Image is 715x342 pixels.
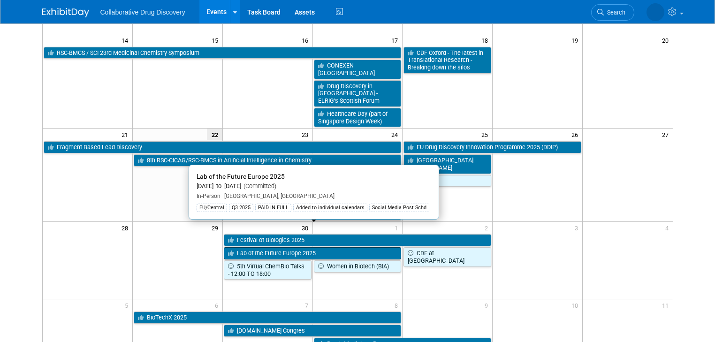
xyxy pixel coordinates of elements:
span: 18 [480,34,492,46]
span: 6 [214,299,222,311]
span: 14 [121,34,132,46]
span: [GEOGRAPHIC_DATA], [GEOGRAPHIC_DATA] [221,193,335,199]
div: Added to individual calendars [293,204,367,212]
span: 27 [661,129,673,140]
span: 24 [390,129,402,140]
a: 8th RSC-CICAG/RSC-BMCS in Artificial Intelligence in Chemistry [134,154,402,167]
span: 22 [207,129,222,140]
div: [DATE] to [DATE] [197,182,431,190]
span: 28 [121,222,132,234]
a: CDF Oxford - The latest in Translational Research - Breaking down the silos [403,47,491,74]
a: 5th Virtual ChemBio Talks - 12:00 TO 18:00 [224,260,312,280]
span: 1 [394,222,402,234]
a: Drug Discovery in [GEOGRAPHIC_DATA] - ELRIG’s Scottish Forum [314,80,402,107]
span: 30 [301,222,312,234]
a: BioTechX 2025 [134,312,402,324]
span: 3 [574,222,582,234]
span: 17 [390,34,402,46]
span: Collaborative Drug Discovery [100,8,185,16]
span: 29 [211,222,222,234]
a: Women in Biotech (BIA) [314,260,402,273]
span: Search [604,9,625,16]
span: 9 [484,299,492,311]
a: Search [591,4,634,21]
a: Healthcare Day (part of Singapore Design Week) [314,108,402,127]
span: 23 [301,129,312,140]
a: CONEXEN [GEOGRAPHIC_DATA] [314,60,402,79]
div: EU/Central [197,204,227,212]
a: CDF at [GEOGRAPHIC_DATA] [403,247,491,266]
span: 15 [211,34,222,46]
span: 7 [304,299,312,311]
span: 21 [121,129,132,140]
span: 19 [570,34,582,46]
span: Lab of the Future Europe 2025 [197,173,285,180]
span: 20 [661,34,673,46]
a: EU Drug Discovery Innovation Programme 2025 (DDIP) [403,141,581,153]
span: 11 [661,299,673,311]
span: 4 [664,222,673,234]
a: [GEOGRAPHIC_DATA][DOMAIN_NAME] [403,154,491,174]
a: Festival of Biologics 2025 [224,234,492,246]
span: 25 [480,129,492,140]
span: 16 [301,34,312,46]
span: 5 [124,299,132,311]
span: 2 [484,222,492,234]
img: Amanda Briggs [647,3,664,21]
a: RSC-BMCS / SCI 23rd Medicinal Chemistry Symposium [44,47,402,59]
span: 8 [394,299,402,311]
a: [DOMAIN_NAME] Congres [224,325,402,337]
span: 10 [570,299,582,311]
span: In-Person [197,193,221,199]
span: 26 [570,129,582,140]
div: Social Media Post Schd [369,204,429,212]
a: Fragment Based Lead Discovery [44,141,402,153]
img: ExhibitDay [42,8,89,17]
div: Q3 2025 [229,204,253,212]
div: PAID IN FULL [255,204,291,212]
span: (Committed) [241,182,276,190]
a: Lab of the Future Europe 2025 [224,247,402,259]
